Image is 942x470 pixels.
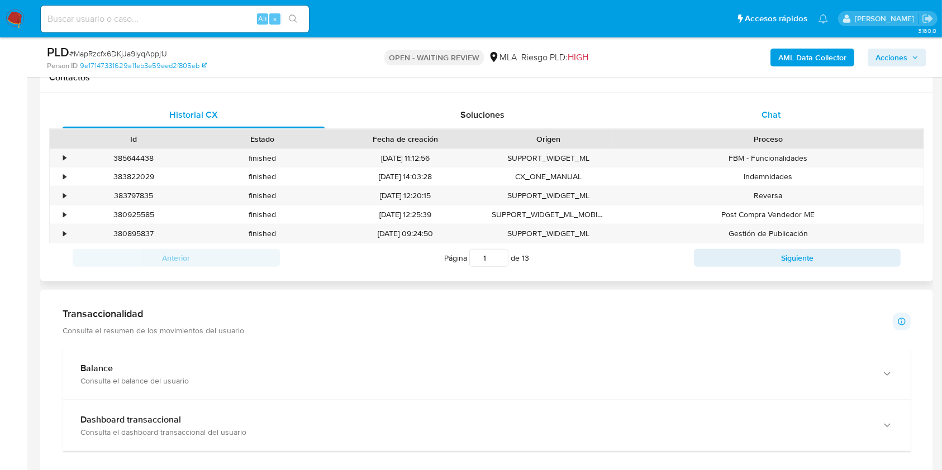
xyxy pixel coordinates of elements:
div: [DATE] 12:20:15 [327,186,484,205]
p: valentina.santellan@mercadolibre.com [855,13,918,24]
div: finished [198,149,327,167]
div: SUPPORT_WIDGET_ML [484,186,613,205]
div: Estado [206,133,320,145]
span: s [273,13,277,24]
div: 380925585 [69,205,198,224]
div: [DATE] 14:03:28 [327,167,484,186]
button: Acciones [868,49,926,66]
div: 383797835 [69,186,198,205]
div: MLA [488,51,517,64]
button: Siguiente [694,249,901,267]
b: Person ID [47,61,78,71]
a: Salir [922,13,934,25]
button: search-icon [282,11,305,27]
span: Alt [258,13,267,24]
div: [DATE] 11:12:56 [327,149,484,167]
span: HIGH [568,51,588,64]
div: Reversa [613,186,924,205]
a: Notificaciones [819,14,828,23]
div: finished [198,167,327,186]
span: Página de [444,249,529,267]
div: Post Compra Vendedor ME [613,205,924,224]
span: # MapRzcfx6DKjJa9IyqAppj1J [69,48,167,59]
div: Gestión de Publicación [613,224,924,243]
div: Indemnidades [613,167,924,186]
button: AML Data Collector [770,49,854,66]
div: finished [198,205,327,224]
span: Riesgo PLD: [521,51,588,64]
span: 3.160.0 [918,26,936,35]
span: Accesos rápidos [745,13,807,25]
div: • [63,228,66,239]
a: 9e17147331629a11eb3e59eed2f805eb [80,61,207,71]
div: finished [198,224,327,243]
div: FBM - Funcionalidades [613,149,924,167]
div: finished [198,186,327,205]
b: PLD [47,43,69,61]
p: OPEN - WAITING REVIEW [384,50,484,65]
span: Acciones [876,49,907,66]
div: • [63,190,66,201]
div: SUPPORT_WIDGET_ML_MOBILE [484,205,613,224]
span: Chat [762,108,781,121]
div: Fecha de creación [335,133,476,145]
div: 383822029 [69,167,198,186]
div: Origen [492,133,605,145]
div: • [63,171,66,182]
h1: Contactos [49,72,924,83]
span: Historial CX [169,108,218,121]
div: SUPPORT_WIDGET_ML [484,149,613,167]
div: [DATE] 09:24:50 [327,224,484,243]
div: CX_ONE_MANUAL [484,167,613,186]
div: • [63,209,66,220]
div: • [63,153,66,164]
div: 385644438 [69,149,198,167]
div: [DATE] 12:25:39 [327,205,484,224]
div: Id [77,133,191,145]
div: 380895837 [69,224,198,243]
b: AML Data Collector [778,49,846,66]
div: SUPPORT_WIDGET_ML [484,224,613,243]
input: Buscar usuario o caso... [41,12,309,26]
span: Soluciones [460,108,505,121]
button: Anterior [73,249,280,267]
span: 13 [522,252,529,263]
div: Proceso [621,133,916,145]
